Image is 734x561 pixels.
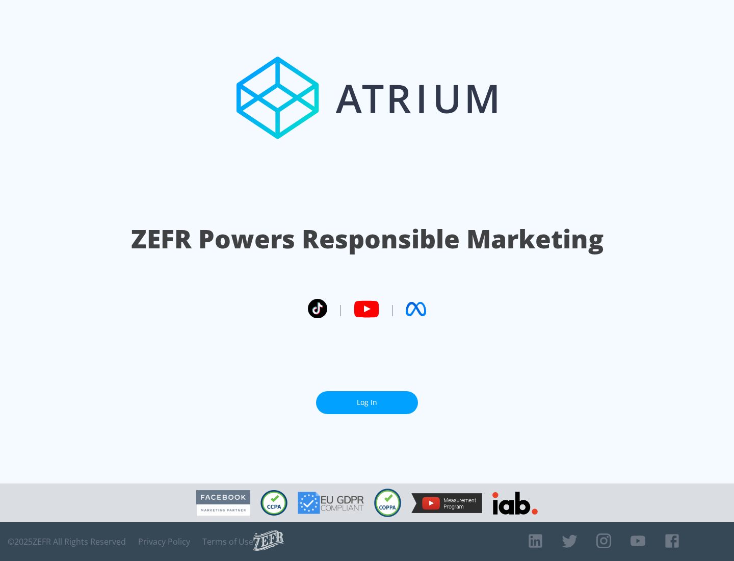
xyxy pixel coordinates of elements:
img: GDPR Compliant [298,492,364,514]
img: CCPA Compliant [260,490,287,516]
img: IAB [492,492,538,515]
img: Facebook Marketing Partner [196,490,250,516]
h1: ZEFR Powers Responsible Marketing [131,221,604,257]
span: | [389,301,396,317]
a: Log In [316,391,418,414]
span: © 2025 ZEFR All Rights Reserved [8,537,126,547]
a: Privacy Policy [138,537,190,547]
a: Terms of Use [202,537,253,547]
img: YouTube Measurement Program [411,493,482,513]
img: COPPA Compliant [374,489,401,517]
span: | [337,301,344,317]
